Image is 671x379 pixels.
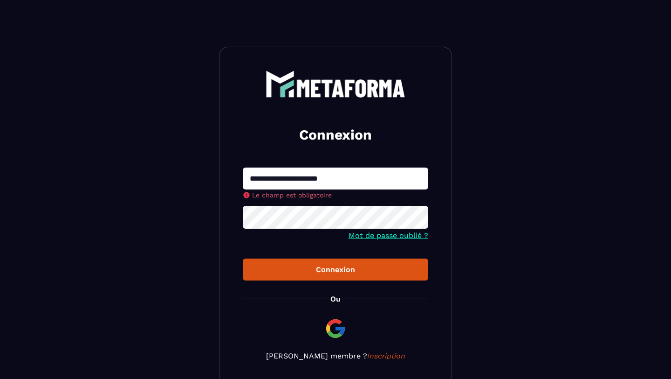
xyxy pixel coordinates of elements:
img: google [324,317,347,340]
a: logo [243,70,428,98]
a: Mot de passe oublié ? [349,231,428,240]
p: Ou [330,295,341,303]
button: Connexion [243,259,428,281]
div: Connexion [250,265,421,274]
span: Le champ est obligatoire [252,191,332,199]
a: Inscription [367,351,405,360]
img: logo [266,70,405,98]
h2: Connexion [254,126,417,144]
p: [PERSON_NAME] membre ? [243,351,428,360]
